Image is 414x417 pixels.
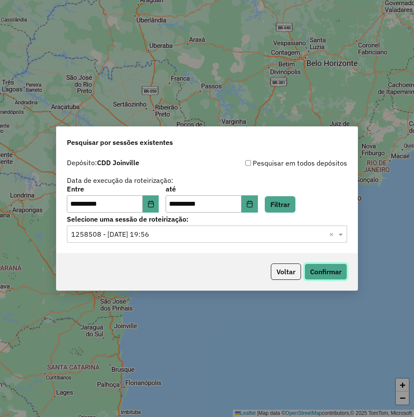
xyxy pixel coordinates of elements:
[97,158,139,167] strong: CDD Joinville
[67,137,173,147] span: Pesquisar por sessões existentes
[265,196,295,213] button: Filtrar
[67,175,173,185] label: Data de execução da roteirização:
[241,195,258,213] button: Choose Date
[67,184,159,194] label: Entre
[67,157,139,168] label: Depósito:
[166,184,257,194] label: até
[67,214,347,224] label: Selecione uma sessão de roteirização:
[304,263,347,280] button: Confirmar
[271,263,301,280] button: Voltar
[207,158,347,168] div: Pesquisar em todos depósitos
[329,229,336,239] span: Clear all
[143,195,159,213] button: Choose Date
